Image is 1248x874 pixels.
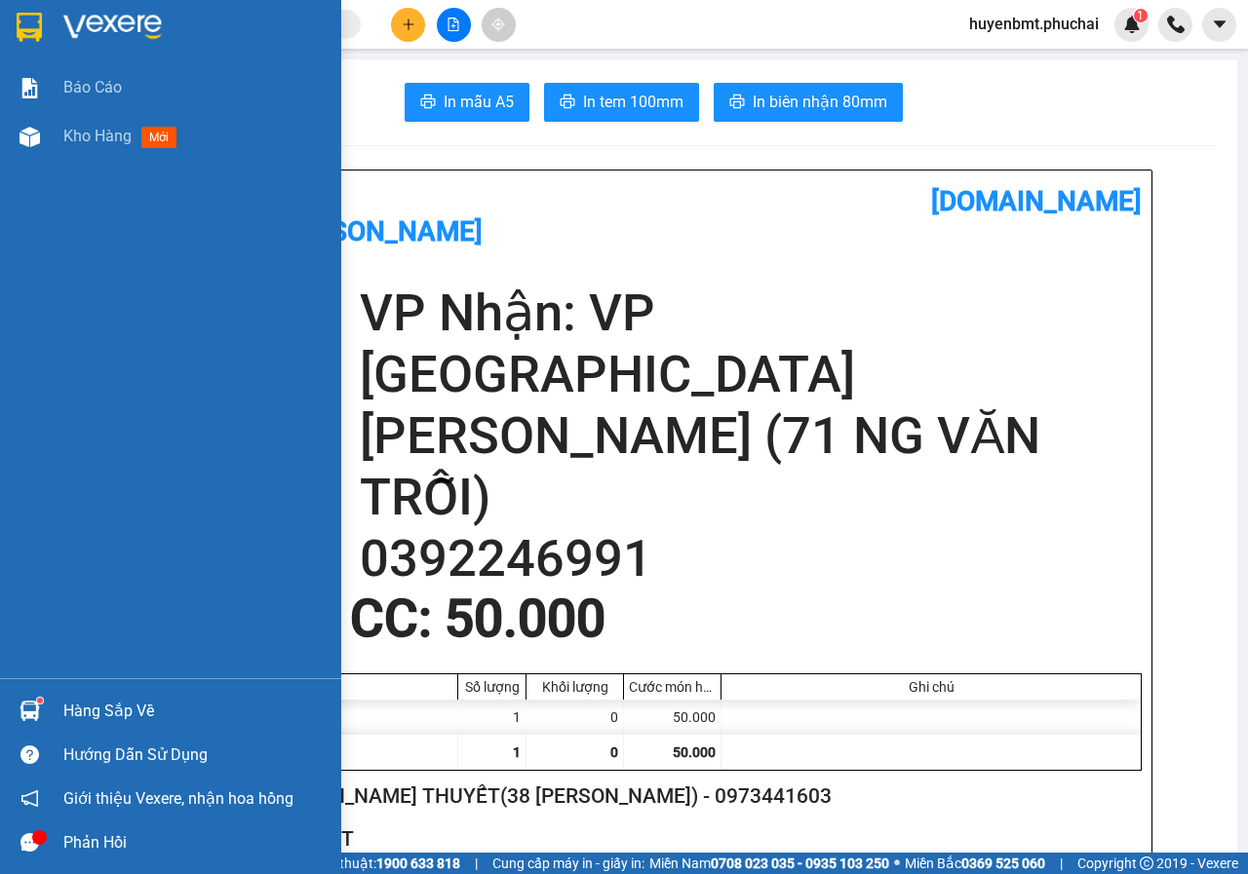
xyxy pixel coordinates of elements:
[726,679,1136,695] div: Ghi chú
[360,283,1142,405] h2: VP Nhận: VP [GEOGRAPHIC_DATA]
[1167,16,1185,33] img: phone-icon
[544,83,699,122] button: printerIn tem 100mm
[63,697,327,726] div: Hàng sắp về
[391,8,425,42] button: plus
[931,185,1142,217] b: [DOMAIN_NAME]
[63,127,132,145] span: Kho hàng
[447,18,460,31] span: file-add
[1137,9,1144,22] span: 1
[711,855,889,871] strong: 0708 023 035 - 0935 103 250
[20,833,39,852] span: message
[463,679,521,695] div: Số lượng
[629,679,716,695] div: Cước món hàng
[458,700,526,735] div: 1
[19,78,40,98] img: solution-icon
[531,679,618,695] div: Khối lượng
[420,94,436,112] span: printer
[63,786,293,811] span: Giới thiệu Vexere, nhận hoa hồng
[338,589,617,648] div: CC : 50.000
[165,823,1134,855] h2: Lấy dọc đường: BMT
[444,90,514,114] span: In mẫu A5
[954,12,1114,36] span: huyenbmt.phuchai
[583,90,683,114] span: In tem 100mm
[19,701,40,721] img: warehouse-icon
[63,75,122,99] span: Báo cáo
[1140,856,1153,870] span: copyright
[63,828,327,857] div: Phản hồi
[673,744,716,760] span: 50.000
[20,789,39,808] span: notification
[376,855,460,871] strong: 1900 633 818
[17,13,42,42] img: logo-vxr
[37,698,43,703] sup: 1
[624,700,721,735] div: 50.000
[482,8,516,42] button: aim
[961,855,1045,871] strong: 0369 525 060
[729,94,745,112] span: printer
[437,8,471,42] button: file-add
[360,405,1142,528] h2: [PERSON_NAME] (71 NG VĂN TRỖI)
[141,127,176,148] span: mới
[894,859,900,867] span: ⚪️
[526,700,624,735] div: 0
[649,853,889,874] span: Miền Nam
[272,215,483,247] b: [PERSON_NAME]
[905,853,1045,874] span: Miền Bắc
[402,18,415,31] span: plus
[492,853,644,874] span: Cung cấp máy in - giấy in:
[1211,16,1228,33] span: caret-down
[475,853,478,874] span: |
[714,83,903,122] button: printerIn biên nhận 80mm
[360,528,1142,589] h2: 0392246991
[1123,16,1141,33] img: icon-new-feature
[281,853,460,874] span: Hỗ trợ kỹ thuật:
[19,127,40,147] img: warehouse-icon
[1202,8,1236,42] button: caret-down
[1134,9,1148,22] sup: 1
[491,18,505,31] span: aim
[165,780,1134,813] h2: Người gửi: [PERSON_NAME] THUYẾT(38 [PERSON_NAME]) - 0973441603
[405,83,529,122] button: printerIn mẫu A5
[20,745,39,764] span: question-circle
[753,90,887,114] span: In biên nhận 80mm
[1060,853,1063,874] span: |
[610,744,618,760] span: 0
[560,94,575,112] span: printer
[63,741,327,770] div: Hướng dẫn sử dụng
[513,744,521,760] span: 1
